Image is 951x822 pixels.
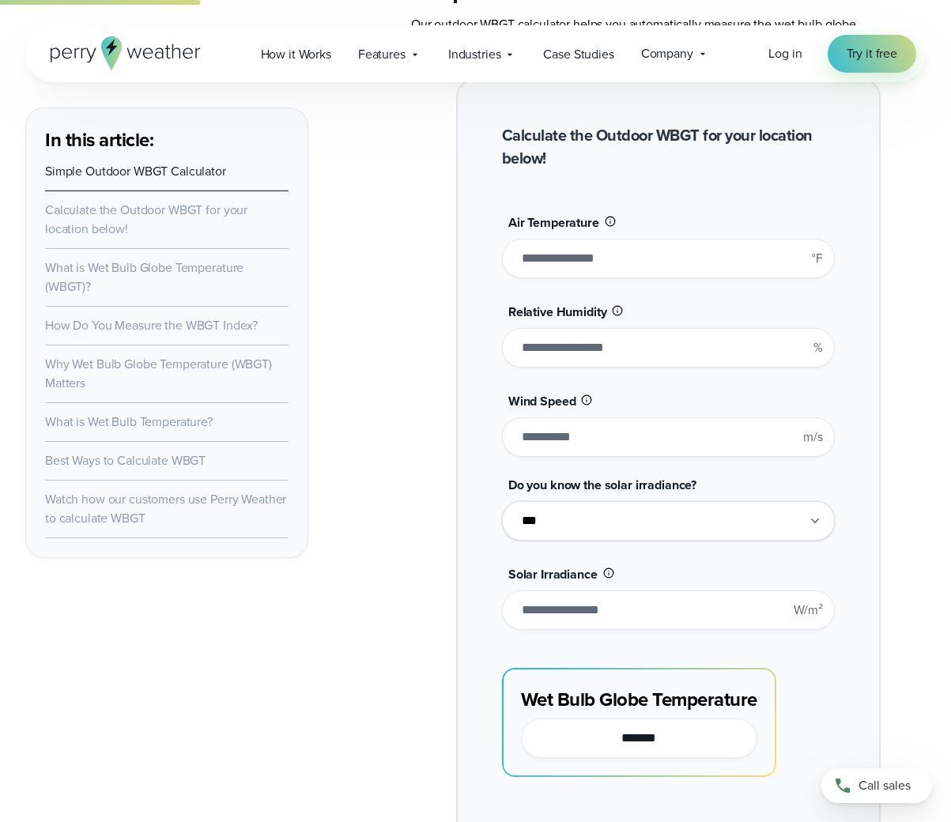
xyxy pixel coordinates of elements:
[45,127,289,153] h3: In this article:
[411,15,926,53] p: Our outdoor WBGT calculator helps you automatically measure the wet bulb globe temperature quickl...
[768,44,802,62] span: Log in
[45,413,213,431] a: What is Wet Bulb Temperature?
[530,38,627,70] a: Case Studies
[45,451,206,469] a: Best Ways to Calculate WBGT
[508,213,599,232] span: Air Temperature
[358,45,406,64] span: Features
[508,392,576,410] span: Wind Speed
[502,124,835,170] h2: Calculate the Outdoor WBGT for your location below!
[45,258,243,296] a: What is Wet Bulb Globe Temperature (WBGT)?
[859,776,911,795] span: Call sales
[45,162,226,180] a: Simple Outdoor WBGT Calculator
[768,44,802,63] a: Log in
[45,201,247,238] a: Calculate the Outdoor WBGT for your location below!
[543,45,613,64] span: Case Studies
[45,355,272,392] a: Why Wet Bulb Globe Temperature (WBGT) Matters
[641,44,693,63] span: Company
[45,316,258,334] a: How Do You Measure the WBGT Index?
[261,45,331,64] span: How it Works
[508,303,607,321] span: Relative Humidity
[247,38,345,70] a: How it Works
[45,490,286,527] a: Watch how our customers use Perry Weather to calculate WBGT
[847,44,897,63] span: Try it free
[821,768,932,803] a: Call sales
[448,45,501,64] span: Industries
[508,476,696,494] span: Do you know the solar irradiance?
[828,35,916,73] a: Try it free
[508,565,598,583] span: Solar Irradiance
